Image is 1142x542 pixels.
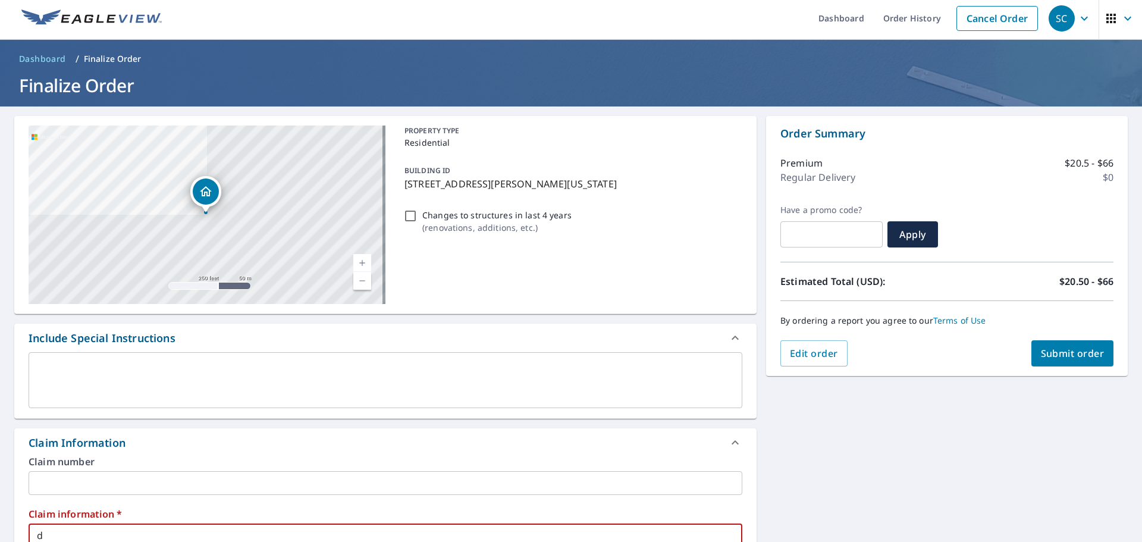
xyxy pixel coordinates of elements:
[780,156,823,170] p: Premium
[1059,274,1113,289] p: $20.50 - $66
[29,330,175,346] div: Include Special Instructions
[1041,347,1105,360] span: Submit order
[956,6,1038,31] a: Cancel Order
[404,126,738,136] p: PROPERTY TYPE
[14,49,1128,68] nav: breadcrumb
[780,126,1113,142] p: Order Summary
[14,73,1128,98] h1: Finalize Order
[897,228,928,241] span: Apply
[790,347,838,360] span: Edit order
[190,176,221,213] div: Dropped pin, building 1, Residential property, 3312 Rowland Pl NW Washington, DC 20008
[404,165,450,176] p: BUILDING ID
[1103,170,1113,184] p: $0
[29,509,742,519] label: Claim information
[404,136,738,149] p: Residential
[76,52,79,66] li: /
[21,10,162,27] img: EV Logo
[19,53,66,65] span: Dashboard
[1031,340,1114,366] button: Submit order
[14,49,71,68] a: Dashboard
[29,457,742,466] label: Claim number
[422,221,572,234] p: ( renovations, additions, etc. )
[780,340,848,366] button: Edit order
[1065,156,1113,170] p: $20.5 - $66
[84,53,142,65] p: Finalize Order
[14,428,757,457] div: Claim Information
[780,315,1113,326] p: By ordering a report you agree to our
[780,170,855,184] p: Regular Delivery
[933,315,986,326] a: Terms of Use
[353,254,371,272] a: Current Level 17, Zoom In
[14,324,757,352] div: Include Special Instructions
[1049,5,1075,32] div: SC
[353,272,371,290] a: Current Level 17, Zoom Out
[404,177,738,191] p: [STREET_ADDRESS][PERSON_NAME][US_STATE]
[887,221,938,247] button: Apply
[780,274,947,289] p: Estimated Total (USD):
[29,435,126,451] div: Claim Information
[780,205,883,215] label: Have a promo code?
[422,209,572,221] p: Changes to structures in last 4 years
